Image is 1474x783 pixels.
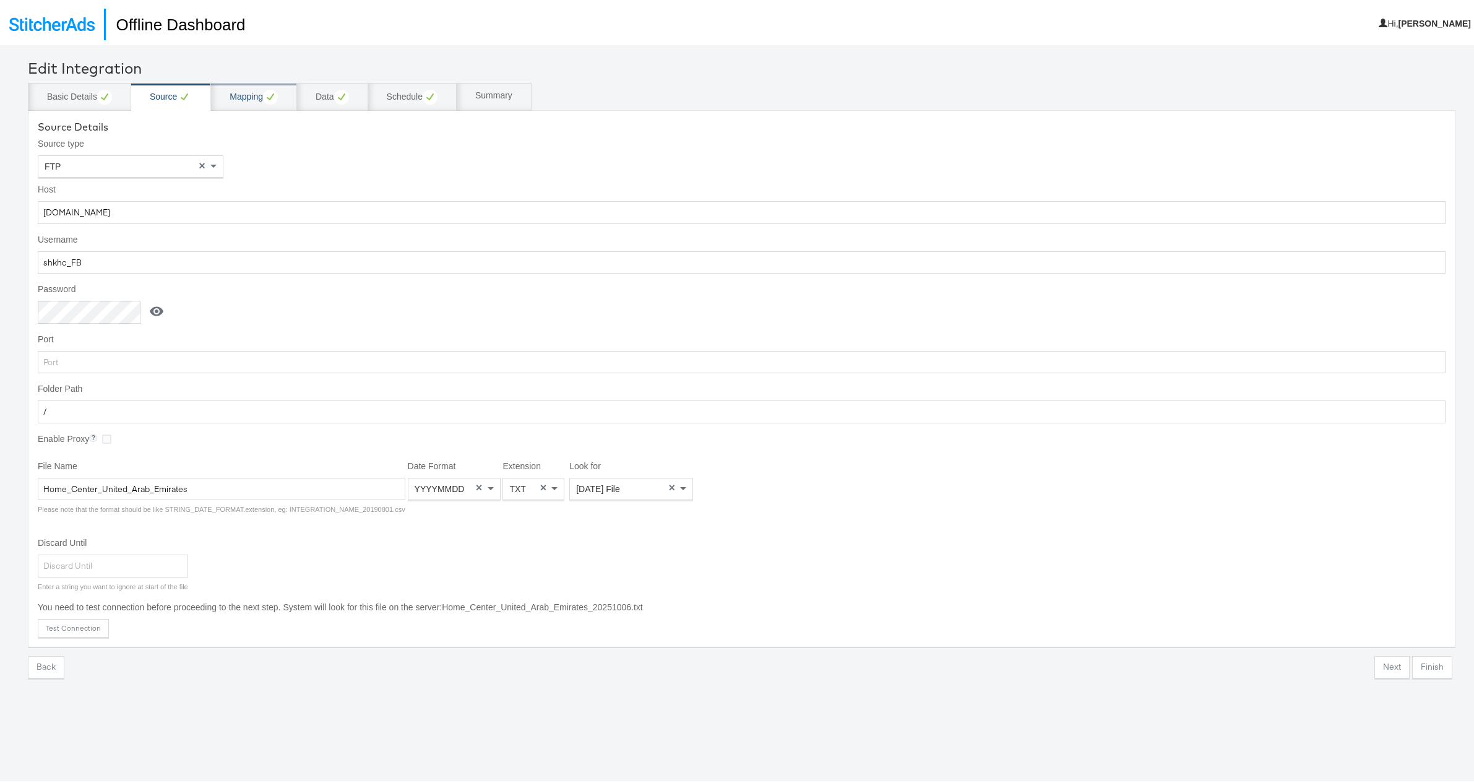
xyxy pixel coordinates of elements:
label: Password [38,281,140,293]
span: Clear value [666,476,677,497]
span: × [199,158,205,169]
label: File Name [38,458,405,470]
label: Source type [38,136,1446,148]
input: Port [38,348,1446,371]
button: Back [28,654,64,676]
div: Summary [475,87,512,100]
div: Enter a string you want to ignore at start of the file [38,580,188,590]
button: Finish [1412,654,1452,676]
div: Source [150,87,192,102]
span: × [476,480,483,491]
div: Edit Integration [28,55,1455,76]
label: Extension [502,458,564,470]
div: Basic Details [47,87,112,102]
span: × [540,480,547,491]
span: × [668,480,675,491]
label: Date Format [408,458,501,470]
span: Clear value [538,476,548,497]
h1: Offline Dashboard [104,6,245,38]
input: Folder Path [38,398,1446,421]
input: File Name [38,475,405,498]
label: Folder Path [38,381,1446,393]
span: Clear value [197,154,207,175]
input: Host [38,199,1446,222]
label: Host [38,181,1446,194]
div: Mapping [230,87,278,102]
input: Discard Until [38,552,188,575]
span: [DATE] File [576,482,620,491]
span: TXT [509,482,525,491]
div: Please note that the format should be like STRING_DATE_FORMAT.extension, eg: INTEGRATION_NAME_201... [38,503,405,513]
div: Data [316,87,349,102]
label: Username [38,231,1446,244]
span: YYYYMMDD [415,482,465,491]
label: You need to test connection before proceeding to the next step. System will look for this file on... [38,599,1446,612]
input: Username [38,249,1446,272]
button: Next [1374,654,1410,676]
label: Enable Proxy [38,431,97,443]
span: FTP [45,159,61,169]
b: [PERSON_NAME] [1399,16,1471,26]
label: Discard Until [38,535,188,547]
label: Port [38,331,1446,344]
div: Schedule [387,87,437,102]
div: Source Details [38,118,1446,132]
span: Clear value [474,476,485,497]
img: StitcherAds [9,15,95,28]
button: Test Connection [38,616,109,635]
label: Look for [569,458,693,470]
